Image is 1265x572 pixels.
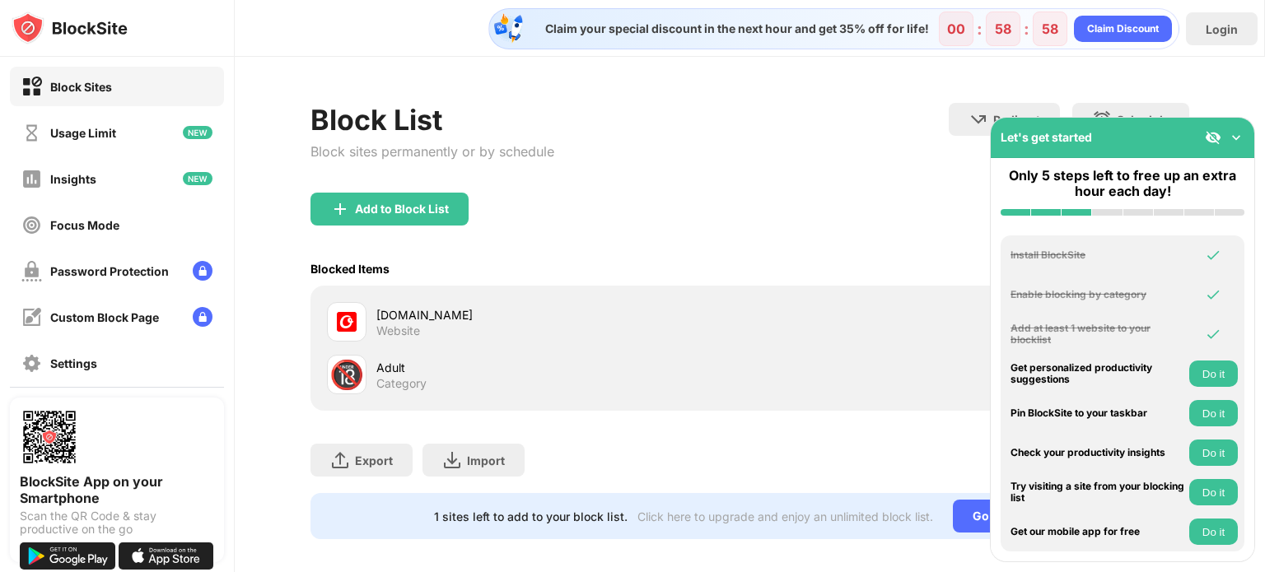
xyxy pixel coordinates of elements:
[119,542,214,570] img: download-on-the-app-store.svg
[1087,21,1159,37] div: Claim Discount
[1117,113,1169,127] div: Schedule
[1189,360,1238,387] button: Do it
[947,21,965,37] div: 00
[183,172,212,185] img: new-icon.svg
[376,359,749,376] div: Adult
[193,261,212,281] img: lock-menu.svg
[1189,400,1238,426] button: Do it
[310,143,554,160] div: Block sites permanently or by schedule
[355,453,393,467] div: Export
[1189,439,1238,466] button: Do it
[20,473,214,506] div: BlockSite App on your Smartphone
[310,262,390,276] div: Blocked Items
[637,509,933,523] div: Click here to upgrade and enjoy an unlimited block list.
[50,218,119,232] div: Focus Mode
[995,21,1011,37] div: 58
[467,453,505,467] div: Import
[1205,326,1221,342] img: omni-check.svg
[1011,362,1185,386] div: Get personalized productivity suggestions
[1206,22,1238,36] div: Login
[1011,526,1185,537] div: Get our mobile app for free
[20,407,79,467] img: options-page-qr-code.png
[183,126,212,139] img: new-icon.svg
[1205,129,1221,146] img: eye-not-visible.svg
[20,542,115,570] img: get-it-on-google-play.svg
[329,358,364,392] div: 🔞
[50,172,96,186] div: Insights
[21,261,42,281] img: password-protection-off.svg
[355,202,449,216] div: Add to Block List
[1011,481,1185,505] div: Try visiting a site from your blocking list
[50,264,169,278] div: Password Protection
[1011,447,1185,458] div: Check your productivity insights
[50,356,97,370] div: Settings
[50,126,116,140] div: Usage Limit
[21,77,42,97] img: block-on.svg
[1011,407,1185,419] div: Pin BlockSite to your taskbar
[50,310,159,324] div: Custom Block Page
[376,306,749,323] div: [DOMAIN_NAME]
[376,376,427,391] div: Category
[20,509,214,536] div: Scan the QR Code & stay productive on the go
[1020,16,1033,42] div: :
[12,12,128,44] img: logo-blocksite.svg
[21,307,42,328] img: customize-block-page-off.svg
[21,353,42,374] img: settings-off.svg
[1205,247,1221,263] img: omni-check.svg
[21,169,42,189] img: insights-off.svg
[1011,249,1185,261] div: Install BlockSite
[993,113,1040,127] div: Redirect
[1205,286,1221,303] img: omni-check.svg
[1042,21,1058,37] div: 58
[953,500,1066,532] div: Go Unlimited
[310,103,554,137] div: Block List
[973,16,986,42] div: :
[21,123,42,143] img: time-usage-off.svg
[193,307,212,327] img: lock-menu.svg
[337,312,357,332] img: favicons
[21,215,42,235] img: focus-off.svg
[535,21,929,36] div: Claim your special discount in the next hour and get 35% off for life!
[1001,130,1092,144] div: Let's get started
[1189,519,1238,545] button: Do it
[1011,323,1185,346] div: Add at least 1 website to your blocklist
[434,509,628,523] div: 1 sites left to add to your block list.
[1228,129,1244,146] img: omni-setup-toggle.svg
[50,80,112,94] div: Block Sites
[1001,168,1244,199] div: Only 5 steps left to free up an extra hour each day!
[1011,289,1185,300] div: Enable blocking by category
[376,323,420,338] div: Website
[492,12,525,45] img: specialOfferDiscount.svg
[1189,479,1238,505] button: Do it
